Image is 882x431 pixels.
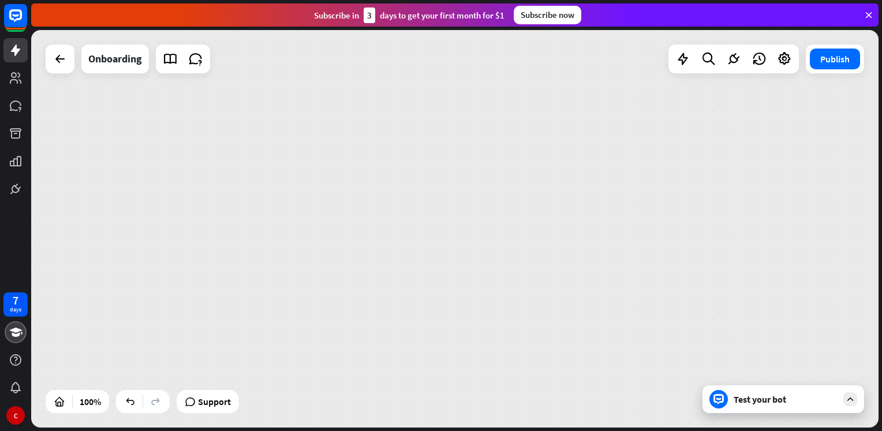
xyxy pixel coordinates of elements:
[514,6,581,24] div: Subscribe now
[364,8,375,23] div: 3
[3,292,28,317] a: 7 days
[314,8,504,23] div: Subscribe in days to get your first month for $1
[13,295,18,306] div: 7
[10,306,21,314] div: days
[6,406,25,425] div: C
